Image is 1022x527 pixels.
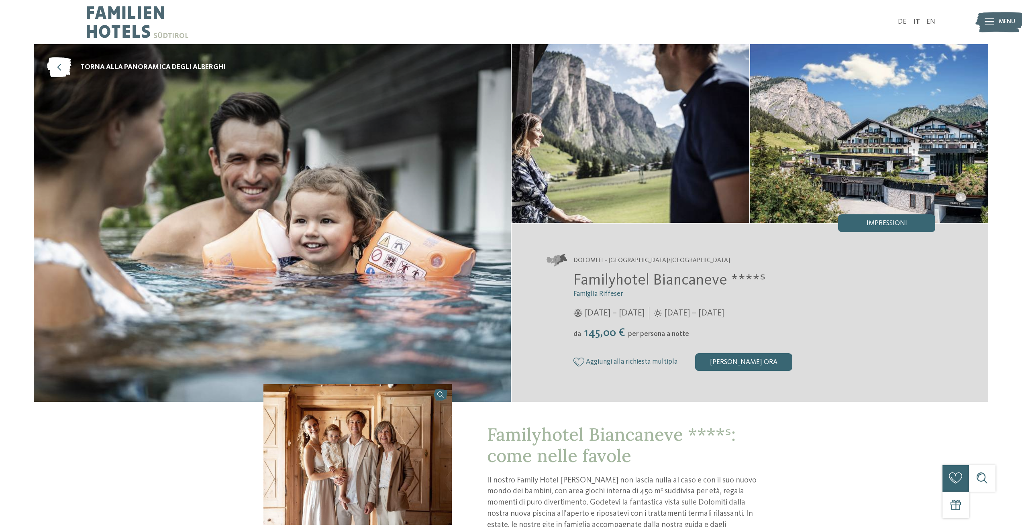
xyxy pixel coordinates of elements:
[582,327,627,339] span: 145,00 €
[512,44,750,223] img: Il nostro family hotel a Selva: una vacanza da favola
[573,273,766,288] span: Familyhotel Biancaneve ****ˢ
[573,309,583,317] i: Orari d'apertura inverno
[573,256,730,265] span: Dolomiti – [GEOGRAPHIC_DATA]/[GEOGRAPHIC_DATA]
[999,18,1015,26] span: Menu
[47,57,226,77] a: torna alla panoramica degli alberghi
[80,63,226,73] span: torna alla panoramica degli alberghi
[586,358,677,366] span: Aggiungi alla richiesta multipla
[34,44,511,402] img: Il nostro family hotel a Selva: una vacanza da favola
[654,309,662,317] i: Orari d'apertura estate
[263,384,451,525] img: Il nostro family hotel a Selva: una vacanza da favola
[695,353,792,371] div: [PERSON_NAME] ora
[750,44,988,223] img: Il nostro family hotel a Selva: una vacanza da favola
[487,423,736,467] span: Familyhotel Biancaneve ****ˢ: come nelle favole
[585,307,645,319] span: [DATE] – [DATE]
[898,18,906,25] a: DE
[573,331,581,338] span: da
[573,291,623,297] span: Famiglia Riffeser
[628,331,689,338] span: per persona a notte
[664,307,724,319] span: [DATE] – [DATE]
[867,220,907,227] span: Impressioni
[926,18,935,25] a: EN
[913,18,920,25] a: IT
